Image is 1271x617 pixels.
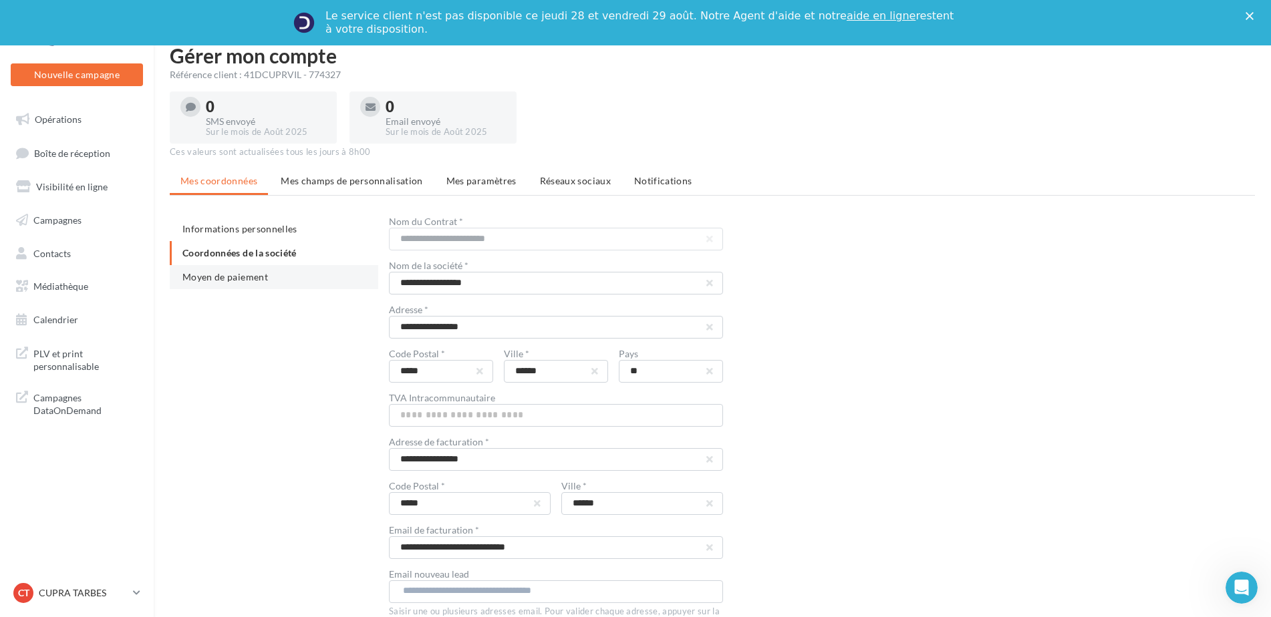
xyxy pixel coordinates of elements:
div: Code Postal * [389,481,551,491]
span: PLV et print personnalisable [33,345,138,373]
span: Réseaux sociaux [540,175,611,186]
a: Médiathèque [8,272,146,300]
span: Contacts [33,247,71,258]
a: Calendrier [8,306,146,334]
a: CT CUPRA TARBES [11,580,143,606]
div: Code Postal * [389,349,493,359]
div: Sur le mois de Août 2025 [386,126,506,138]
a: Contacts [8,240,146,268]
span: Campagnes [33,214,82,226]
div: TVA Intracommunautaire [389,393,723,403]
p: CUPRA TARBES [39,586,128,600]
div: Pays [619,349,723,359]
span: Notifications [634,175,692,186]
div: 0 [206,99,326,114]
span: Mes paramètres [446,175,517,186]
a: Opérations [8,106,146,134]
div: Nom de la société * [389,261,723,270]
h1: Gérer mon compte [170,45,1255,65]
img: Profile image for Service-Client [293,12,315,33]
span: Médiathèque [33,280,88,292]
div: Fermer [1246,12,1259,20]
div: Adresse de facturation * [389,437,723,447]
a: Visibilité en ligne [8,173,146,201]
span: Visibilité en ligne [36,181,108,192]
span: Calendrier [33,314,78,325]
span: Informations personnelles [182,223,297,234]
span: Campagnes DataOnDemand [33,389,138,417]
span: Boîte de réception [34,147,110,158]
button: Nouvelle campagne [11,63,143,86]
span: Moyen de paiement [182,271,268,282]
a: Boîte de réception [8,139,146,168]
div: Le service client n'est pas disponible ce jeudi 28 et vendredi 29 août. Notre Agent d'aide et not... [325,9,956,36]
div: 0 [386,99,506,114]
a: Campagnes DataOnDemand [8,383,146,423]
iframe: Intercom live chat [1226,572,1258,604]
div: Ville * [561,481,723,491]
div: Email de facturation * [389,526,723,535]
div: SMS envoyé [206,117,326,126]
div: Email nouveau lead [389,570,723,579]
span: CT [18,586,29,600]
div: Ville * [504,349,608,359]
a: PLV et print personnalisable [8,339,146,379]
div: Nom du Contrat * [389,217,723,226]
div: Référence client : 41DCUPRVIL - 774327 [170,68,1255,81]
a: aide en ligne [847,9,915,22]
div: Email envoyé [386,117,506,126]
div: Adresse * [389,305,723,315]
a: Campagnes [8,206,146,234]
span: Mes champs de personnalisation [281,175,423,186]
span: Opérations [35,114,82,125]
div: Ces valeurs sont actualisées tous les jours à 8h00 [170,146,1255,158]
div: Sur le mois de Août 2025 [206,126,326,138]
